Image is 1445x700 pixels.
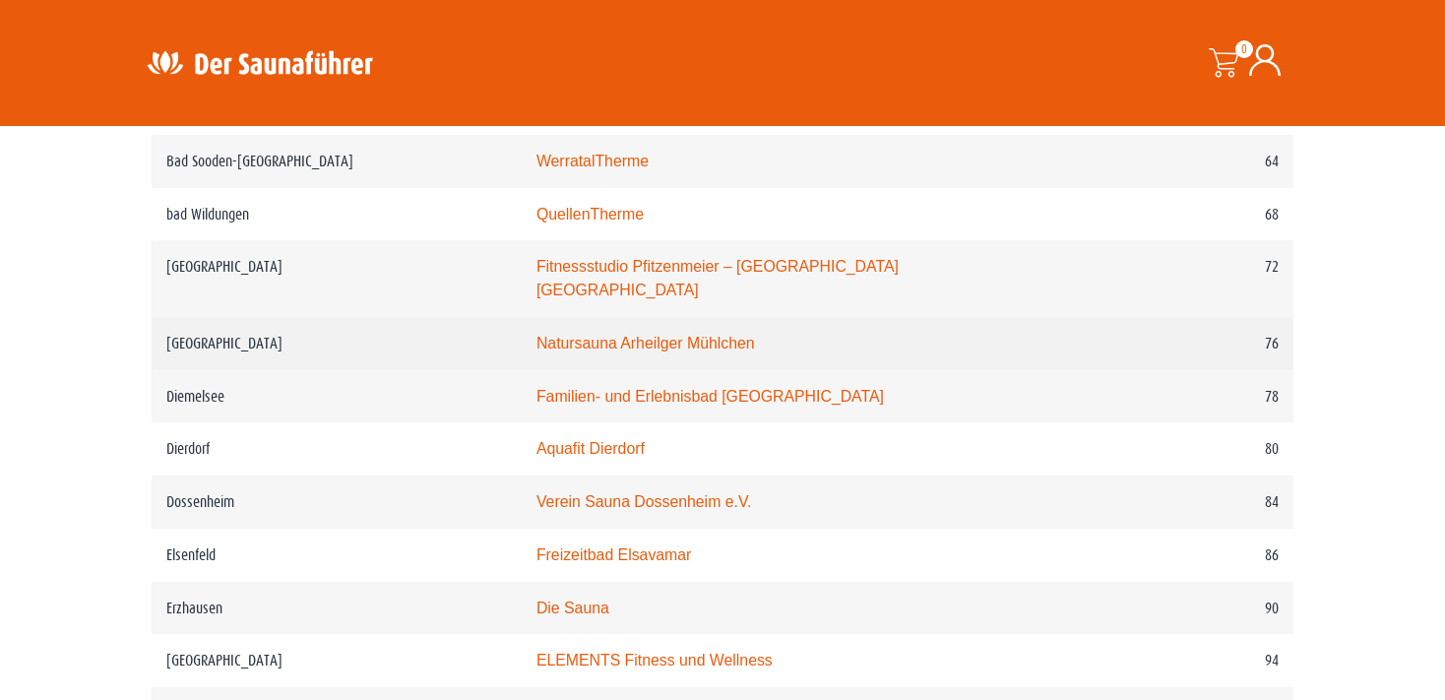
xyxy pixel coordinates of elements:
[1076,476,1293,529] td: 84
[536,440,645,457] a: Aquafit Dierdorf
[1076,135,1293,188] td: 64
[1076,188,1293,241] td: 68
[1076,529,1293,582] td: 86
[1076,582,1293,635] td: 90
[536,600,609,616] a: Die Sauna
[152,422,522,476] td: Dierdorf
[536,652,773,668] a: ELEMENTS Fitness und Wellness
[536,546,691,563] a: Freizeitbad Elsavamar
[536,153,649,169] a: WerratalTherme
[152,188,522,241] td: bad Wildungen
[1076,317,1293,370] td: 76
[152,240,522,317] td: [GEOGRAPHIC_DATA]
[1076,634,1293,687] td: 94
[536,206,644,223] a: QuellenTherme
[152,634,522,687] td: [GEOGRAPHIC_DATA]
[536,388,884,405] a: Familien- und Erlebnisbad [GEOGRAPHIC_DATA]
[152,582,522,635] td: Erzhausen
[152,317,522,370] td: [GEOGRAPHIC_DATA]
[1076,422,1293,476] td: 80
[536,493,752,510] a: Verein Sauna Dossenheim e.V.
[152,529,522,582] td: Elsenfeld
[152,476,522,529] td: Dossenheim
[536,258,899,298] a: Fitnessstudio Pfitzenmeier – [GEOGRAPHIC_DATA] [GEOGRAPHIC_DATA]
[536,335,755,351] a: Natursauna Arheilger Mühlchen
[1235,40,1253,58] span: 0
[1076,240,1293,317] td: 72
[1076,370,1293,423] td: 78
[152,370,522,423] td: Diemelsee
[152,135,522,188] td: Bad Sooden-[GEOGRAPHIC_DATA]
